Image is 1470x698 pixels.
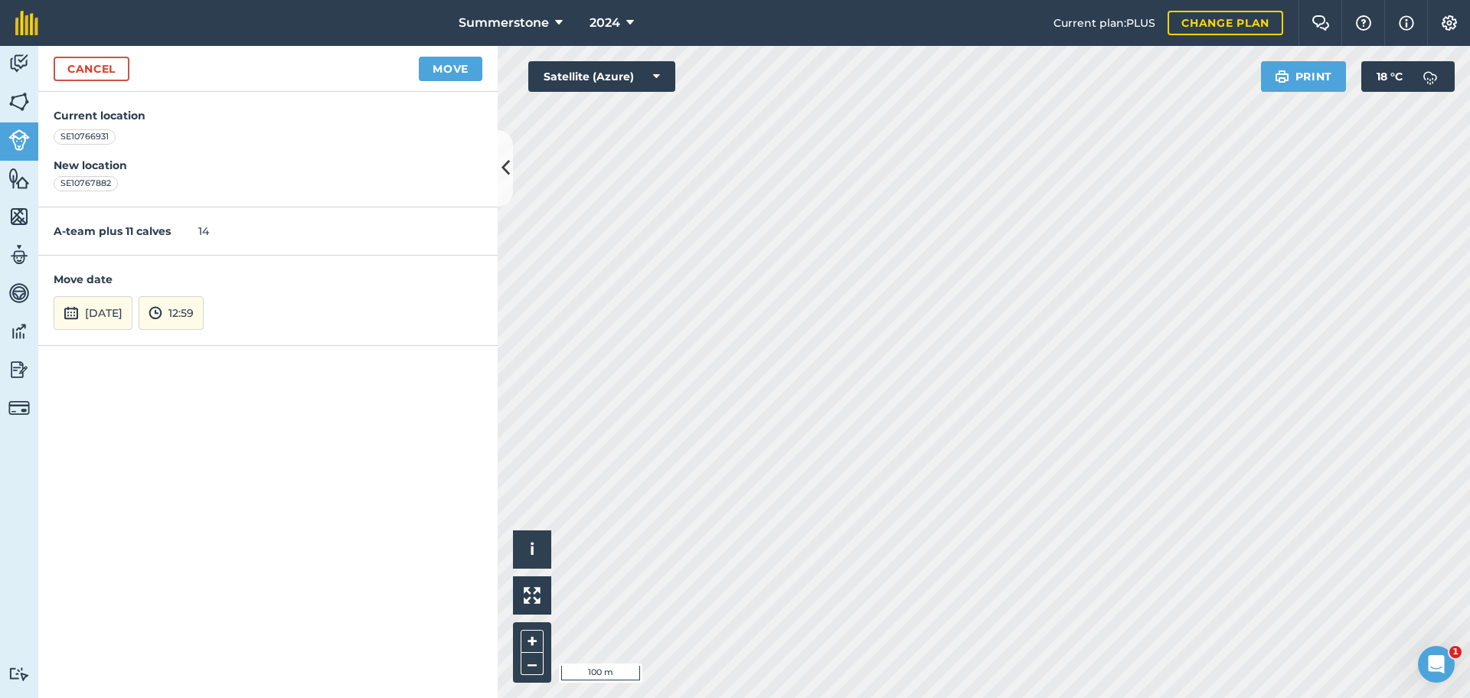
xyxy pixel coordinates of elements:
[54,129,116,145] div: SE10766931
[1377,61,1403,92] span: 18 ° C
[54,224,171,238] strong: A-team plus 11 calves
[38,207,498,256] div: 14
[1415,61,1445,92] img: svg+xml;base64,PD94bWwgdmVyc2lvbj0iMS4wIiBlbmNvZGluZz0idXRmLTgiPz4KPCEtLSBHZW5lcmF0b3I6IEFkb2JlIE...
[1418,646,1455,683] iframe: Intercom live chat
[1440,15,1459,31] img: A cog icon
[54,176,118,191] div: SE10767882
[521,630,544,653] button: +
[1312,15,1330,31] img: Two speech bubbles overlapping with the left bubble in the forefront
[8,243,30,266] img: svg+xml;base64,PD94bWwgdmVyc2lvbj0iMS4wIiBlbmNvZGluZz0idXRmLTgiPz4KPCEtLSBHZW5lcmF0b3I6IEFkb2JlIE...
[419,57,482,81] button: Move
[8,205,30,228] img: svg+xml;base64,PHN2ZyB4bWxucz0iaHR0cDovL3d3dy53My5vcmcvMjAwMC9zdmciIHdpZHRoPSI1NiIgaGVpZ2h0PSI2MC...
[54,57,129,81] a: Cancel
[8,52,30,75] img: svg+xml;base64,PD94bWwgdmVyc2lvbj0iMS4wIiBlbmNvZGluZz0idXRmLTgiPz4KPCEtLSBHZW5lcmF0b3I6IEFkb2JlIE...
[8,282,30,305] img: svg+xml;base64,PD94bWwgdmVyc2lvbj0iMS4wIiBlbmNvZGluZz0idXRmLTgiPz4KPCEtLSBHZW5lcmF0b3I6IEFkb2JlIE...
[54,271,482,288] h4: Move date
[1053,15,1155,31] span: Current plan : PLUS
[524,587,541,604] img: Four arrows, one pointing top left, one top right, one bottom right and the last bottom left
[521,653,544,675] button: –
[139,296,204,330] button: 12:59
[54,296,132,330] button: [DATE]
[8,667,30,681] img: svg+xml;base64,PD94bWwgdmVyc2lvbj0iMS4wIiBlbmNvZGluZz0idXRmLTgiPz4KPCEtLSBHZW5lcmF0b3I6IEFkb2JlIE...
[1449,646,1462,658] span: 1
[1354,15,1373,31] img: A question mark icon
[8,90,30,113] img: svg+xml;base64,PHN2ZyB4bWxucz0iaHR0cDovL3d3dy53My5vcmcvMjAwMC9zdmciIHdpZHRoPSI1NiIgaGVpZ2h0PSI2MC...
[1399,14,1414,32] img: svg+xml;base64,PHN2ZyB4bWxucz0iaHR0cDovL3d3dy53My5vcmcvMjAwMC9zdmciIHdpZHRoPSIxNyIgaGVpZ2h0PSIxNy...
[8,129,30,151] img: svg+xml;base64,PD94bWwgdmVyc2lvbj0iMS4wIiBlbmNvZGluZz0idXRmLTgiPz4KPCEtLSBHZW5lcmF0b3I6IEFkb2JlIE...
[8,167,30,190] img: svg+xml;base64,PHN2ZyB4bWxucz0iaHR0cDovL3d3dy53My5vcmcvMjAwMC9zdmciIHdpZHRoPSI1NiIgaGVpZ2h0PSI2MC...
[15,11,38,35] img: fieldmargin Logo
[64,304,79,322] img: svg+xml;base64,PD94bWwgdmVyc2lvbj0iMS4wIiBlbmNvZGluZz0idXRmLTgiPz4KPCEtLSBHZW5lcmF0b3I6IEFkb2JlIE...
[149,304,162,322] img: svg+xml;base64,PD94bWwgdmVyc2lvbj0iMS4wIiBlbmNvZGluZz0idXRmLTgiPz4KPCEtLSBHZW5lcmF0b3I6IEFkb2JlIE...
[459,14,549,32] span: Summerstone
[528,61,675,92] button: Satellite (Azure)
[1168,11,1283,35] a: Change plan
[1261,61,1347,92] button: Print
[8,397,30,419] img: svg+xml;base64,PD94bWwgdmVyc2lvbj0iMS4wIiBlbmNvZGluZz0idXRmLTgiPz4KPCEtLSBHZW5lcmF0b3I6IEFkb2JlIE...
[590,14,620,32] span: 2024
[530,540,534,559] span: i
[1275,67,1289,86] img: svg+xml;base64,PHN2ZyB4bWxucz0iaHR0cDovL3d3dy53My5vcmcvMjAwMC9zdmciIHdpZHRoPSIxOSIgaGVpZ2h0PSIyNC...
[8,320,30,343] img: svg+xml;base64,PD94bWwgdmVyc2lvbj0iMS4wIiBlbmNvZGluZz0idXRmLTgiPz4KPCEtLSBHZW5lcmF0b3I6IEFkb2JlIE...
[54,107,482,124] h4: Current location
[1361,61,1455,92] button: 18 °C
[8,358,30,381] img: svg+xml;base64,PD94bWwgdmVyc2lvbj0iMS4wIiBlbmNvZGluZz0idXRmLTgiPz4KPCEtLSBHZW5lcmF0b3I6IEFkb2JlIE...
[513,530,551,569] button: i
[54,157,482,174] h4: New location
